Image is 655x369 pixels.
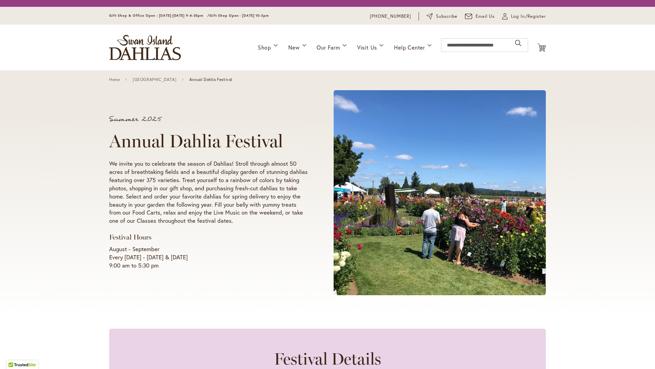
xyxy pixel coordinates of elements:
[209,13,269,18] span: Gift Shop Open - [DATE] 10-3pm
[465,13,495,20] a: Email Us
[370,13,411,20] a: [PHONE_NUMBER]
[502,13,546,20] a: Log In/Register
[258,44,271,51] span: Shop
[109,160,308,225] p: We invite you to celebrate the season of Dahlias! Stroll through almost 50 acres of breathtaking ...
[511,13,546,20] span: Log In/Register
[133,77,176,82] a: [GEOGRAPHIC_DATA]
[476,13,495,20] span: Email Us
[394,44,425,51] span: Help Center
[109,131,308,151] h1: Annual Dahlia Festival
[109,77,120,82] a: Home
[109,116,308,123] p: Summer 2025
[436,13,457,20] span: Subscribe
[426,13,457,20] a: Subscribe
[109,13,209,18] span: Gift Shop & Office Open - [DATE]-[DATE] 9-4:30pm /
[357,44,377,51] span: Visit Us
[109,245,308,270] p: August - September Every [DATE] - [DATE] & [DATE] 9:00 am to 5:30 pm
[317,44,340,51] span: Our Farm
[288,44,300,51] span: New
[109,233,308,242] h3: Festival Hours
[189,77,232,82] span: Annual Dahlia Festival
[130,349,525,368] h2: Festival Details
[109,35,181,60] a: store logo
[515,40,521,46] button: Search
